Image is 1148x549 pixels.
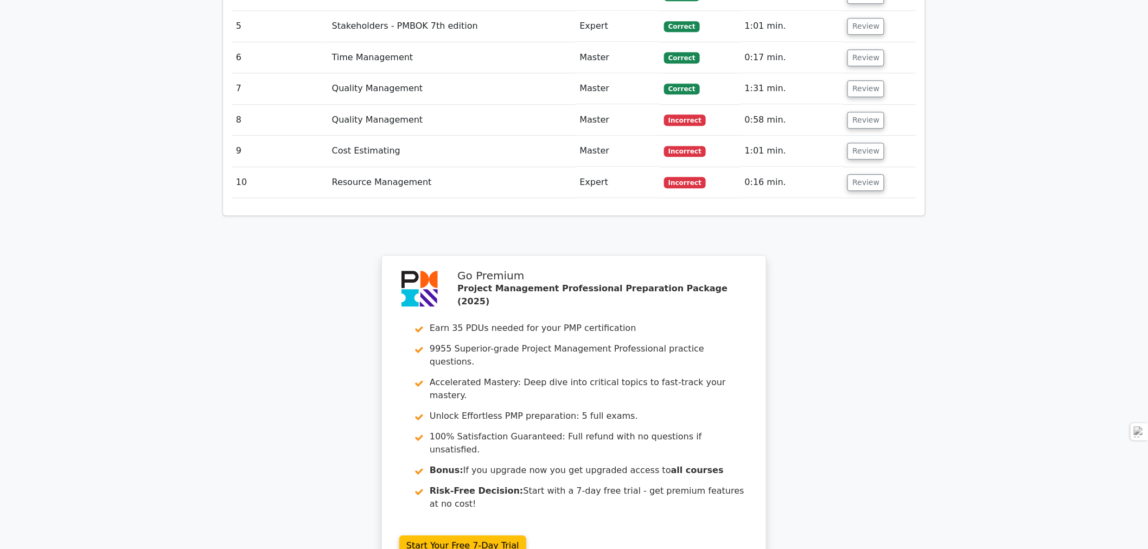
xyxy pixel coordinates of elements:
button: Review [847,80,884,97]
td: Master [576,42,660,73]
td: Stakeholders - PMBOK 7th edition [328,11,576,42]
span: Incorrect [664,114,706,125]
td: 0:58 min. [741,105,844,136]
td: Time Management [328,42,576,73]
td: Master [576,105,660,136]
td: Expert [576,11,660,42]
td: Cost Estimating [328,136,576,167]
span: Incorrect [664,177,706,188]
button: Review [847,18,884,35]
td: Master [576,73,660,104]
button: Review [847,174,884,191]
td: 1:31 min. [741,73,844,104]
span: Correct [664,84,699,94]
td: Quality Management [328,73,576,104]
span: Incorrect [664,146,706,157]
td: 8 [232,105,328,136]
td: 0:17 min. [741,42,844,73]
td: 1:01 min. [741,136,844,167]
span: Correct [664,52,699,63]
span: Correct [664,21,699,32]
td: 7 [232,73,328,104]
td: 9 [232,136,328,167]
td: 6 [232,42,328,73]
button: Review [847,143,884,159]
td: Master [576,136,660,167]
button: Review [847,112,884,129]
td: 0:16 min. [741,167,844,198]
td: Resource Management [328,167,576,198]
td: 10 [232,167,328,198]
td: 5 [232,11,328,42]
button: Review [847,49,884,66]
td: 1:01 min. [741,11,844,42]
td: Expert [576,167,660,198]
td: Quality Management [328,105,576,136]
